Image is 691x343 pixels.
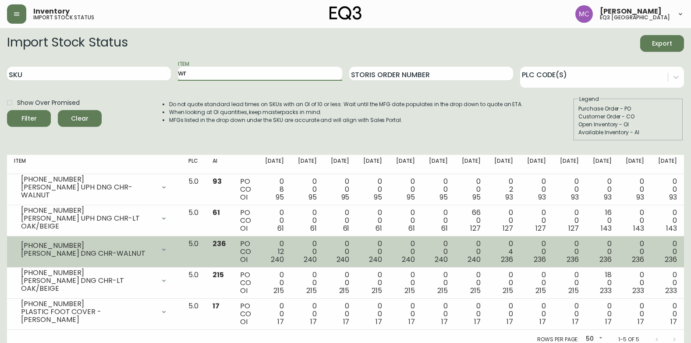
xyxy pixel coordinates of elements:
[21,308,155,324] div: PLASTIC FOOT COVER - [PERSON_NAME]
[343,223,350,233] span: 61
[206,155,233,174] th: AI
[455,155,488,174] th: [DATE]
[572,317,579,327] span: 17
[470,223,481,233] span: 127
[396,240,415,264] div: 0 0
[658,240,677,264] div: 0 0
[619,155,652,174] th: [DATE]
[429,271,448,295] div: 0 0
[213,207,220,218] span: 61
[487,155,520,174] th: [DATE]
[560,302,579,326] div: 0 0
[341,192,350,202] span: 95
[402,254,415,264] span: 240
[505,192,513,202] span: 93
[396,178,415,201] div: 0 0
[369,254,382,264] span: 240
[539,317,546,327] span: 17
[396,302,415,326] div: 0 0
[560,271,579,295] div: 0 0
[600,286,612,296] span: 233
[568,286,579,296] span: 215
[553,155,586,174] th: [DATE]
[169,108,523,116] li: When looking at OI quantities, keep masterpacks in mind.
[494,209,513,232] div: 0 0
[535,286,546,296] span: 215
[658,209,677,232] div: 0 0
[535,223,546,233] span: 127
[181,205,206,236] td: 5.0
[291,155,324,174] th: [DATE]
[331,178,350,201] div: 0 0
[632,286,644,296] span: 233
[520,155,553,174] th: [DATE]
[441,317,448,327] span: 17
[462,178,481,201] div: 0 0
[389,155,422,174] th: [DATE]
[277,223,284,233] span: 61
[65,113,95,124] span: Clear
[181,236,206,268] td: 5.0
[429,240,448,264] div: 0 0
[240,240,251,264] div: PO CO
[14,178,174,197] div: [PHONE_NUMBER][PERSON_NAME] UPH DNG CHR-WALNUT
[494,271,513,295] div: 0 0
[306,286,317,296] span: 215
[337,254,350,264] span: 240
[578,113,678,121] div: Customer Order - CO
[578,121,678,129] div: Open Inventory - OI
[298,178,317,201] div: 0 0
[363,178,382,201] div: 0 0
[604,192,612,202] span: 93
[429,302,448,326] div: 0 0
[7,110,51,127] button: Filter
[17,98,80,107] span: Show Over Promised
[468,254,481,264] span: 240
[578,95,600,103] legend: Legend
[310,223,317,233] span: 61
[240,209,251,232] div: PO CO
[462,240,481,264] div: 0 0
[600,8,662,15] span: [PERSON_NAME]
[240,223,248,233] span: OI
[437,286,448,296] span: 215
[560,240,579,264] div: 0 0
[429,178,448,201] div: 0 0
[363,240,382,264] div: 0 0
[665,254,677,264] span: 236
[571,192,579,202] span: 93
[330,6,362,20] img: logo
[633,223,644,233] span: 143
[407,192,415,202] span: 95
[462,302,481,326] div: 0 0
[494,240,513,264] div: 0 4
[213,270,224,280] span: 215
[21,300,155,308] div: [PHONE_NUMBER]
[265,302,284,326] div: 0 0
[258,155,291,174] th: [DATE]
[265,240,284,264] div: 0 12
[240,286,248,296] span: OI
[240,271,251,295] div: PO CO
[669,192,677,202] span: 93
[356,155,389,174] th: [DATE]
[265,271,284,295] div: 0 0
[181,299,206,330] td: 5.0
[276,192,284,202] span: 95
[21,269,155,277] div: [PHONE_NUMBER]
[331,271,350,295] div: 0 0
[441,223,448,233] span: 61
[363,271,382,295] div: 0 0
[298,302,317,326] div: 0 0
[605,317,612,327] span: 17
[593,209,612,232] div: 16 0
[308,192,317,202] span: 95
[298,271,317,295] div: 0 0
[658,178,677,201] div: 0 0
[372,286,382,296] span: 215
[265,209,284,232] div: 0 0
[560,209,579,232] div: 0 0
[14,302,174,322] div: [PHONE_NUMBER]PLASTIC FOOT COVER - [PERSON_NAME]
[331,209,350,232] div: 0 0
[593,240,612,264] div: 0 0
